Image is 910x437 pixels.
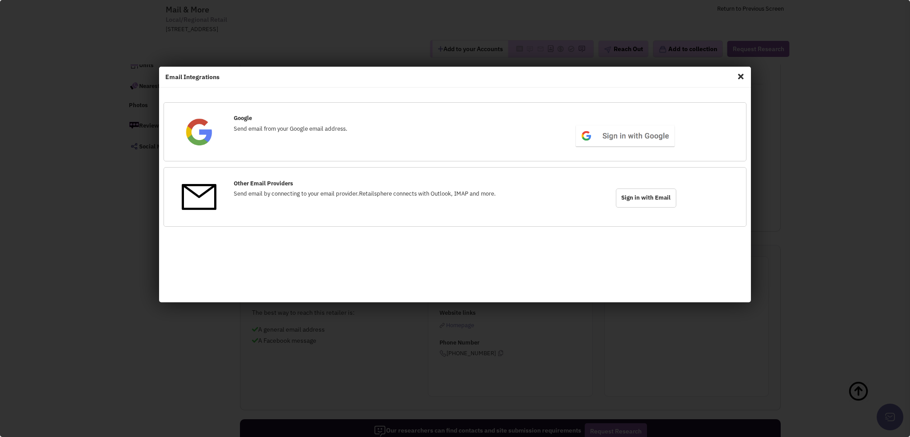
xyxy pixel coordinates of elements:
img: btn_google_signin_light_normal_web@2x.png [574,124,676,148]
span: Send email by connecting to your email provider.Retailsphere connects with Outlook, IMAP and more. [234,190,496,197]
img: Google.png [182,114,217,149]
img: OtherEmail.png [182,180,217,215]
label: Other Email Providers [234,180,293,188]
h4: Email Integrations [165,73,744,81]
label: Google [234,114,252,123]
span: Close [735,69,746,84]
span: Sign in with Email [616,188,676,208]
span: Send email from your Google email address. [234,125,347,132]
